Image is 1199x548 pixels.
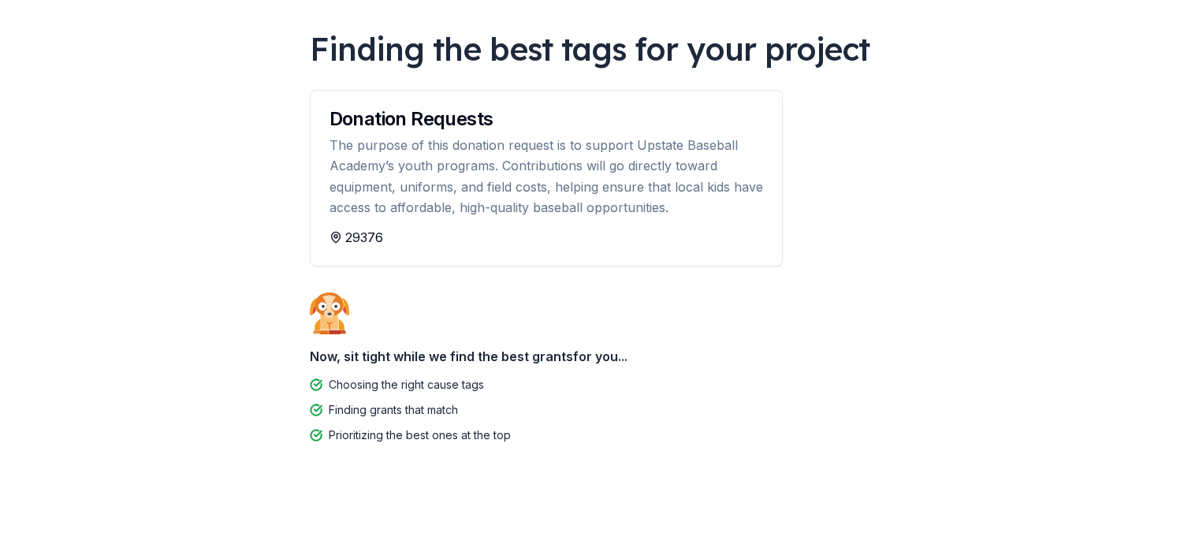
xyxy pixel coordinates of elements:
div: Prioritizing the best ones at the top [329,426,511,445]
div: The purpose of this donation request is to support Upstate Baseball Academy’s youth programs. Con... [330,135,763,218]
div: 29376 [330,228,763,247]
div: Now, sit tight while we find the best grants for you... [310,341,890,372]
div: Donation Requests [330,110,763,129]
div: Finding grants that match [329,401,458,419]
div: Finding the best tags for your project [310,27,890,71]
div: Choosing the right cause tags [329,375,484,394]
img: Dog waiting patiently [310,292,349,334]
